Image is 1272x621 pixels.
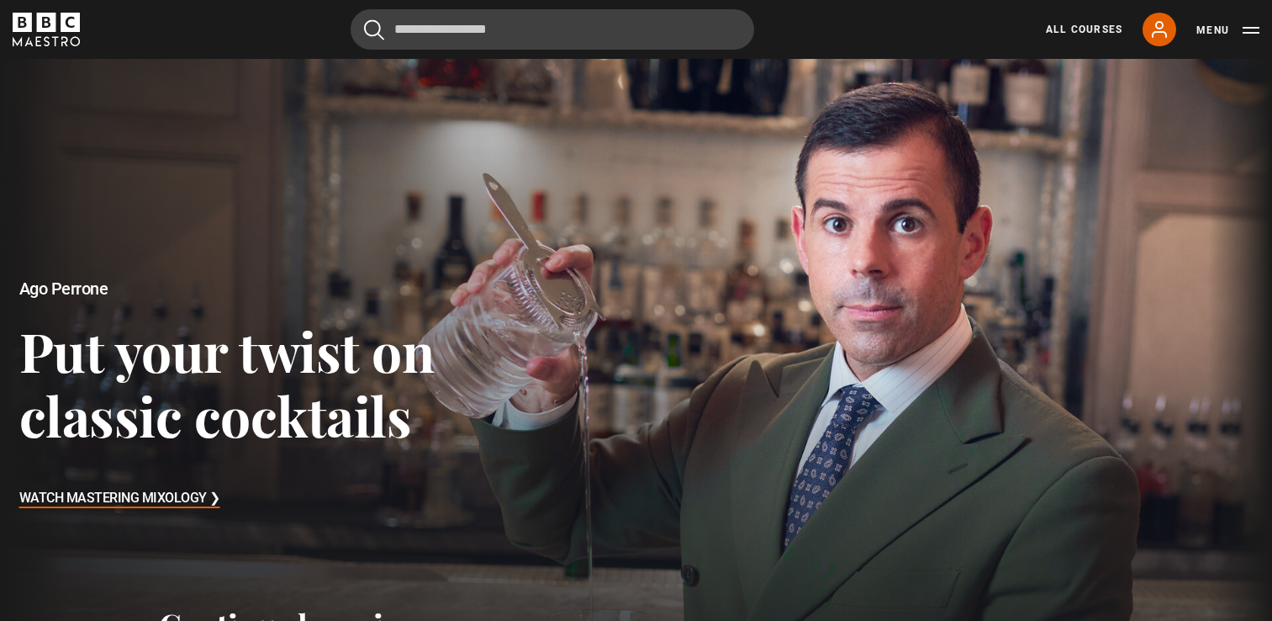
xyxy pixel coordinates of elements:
a: All Courses [1046,22,1122,37]
h3: Watch Mastering Mixology ❯ [19,486,220,512]
button: Submit the search query [364,19,384,40]
button: Toggle navigation [1196,22,1259,39]
input: Search [351,9,754,50]
h3: Put your twist on classic cocktails [19,318,509,448]
h2: Ago Perrone [19,279,509,299]
svg: BBC Maestro [13,13,80,46]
